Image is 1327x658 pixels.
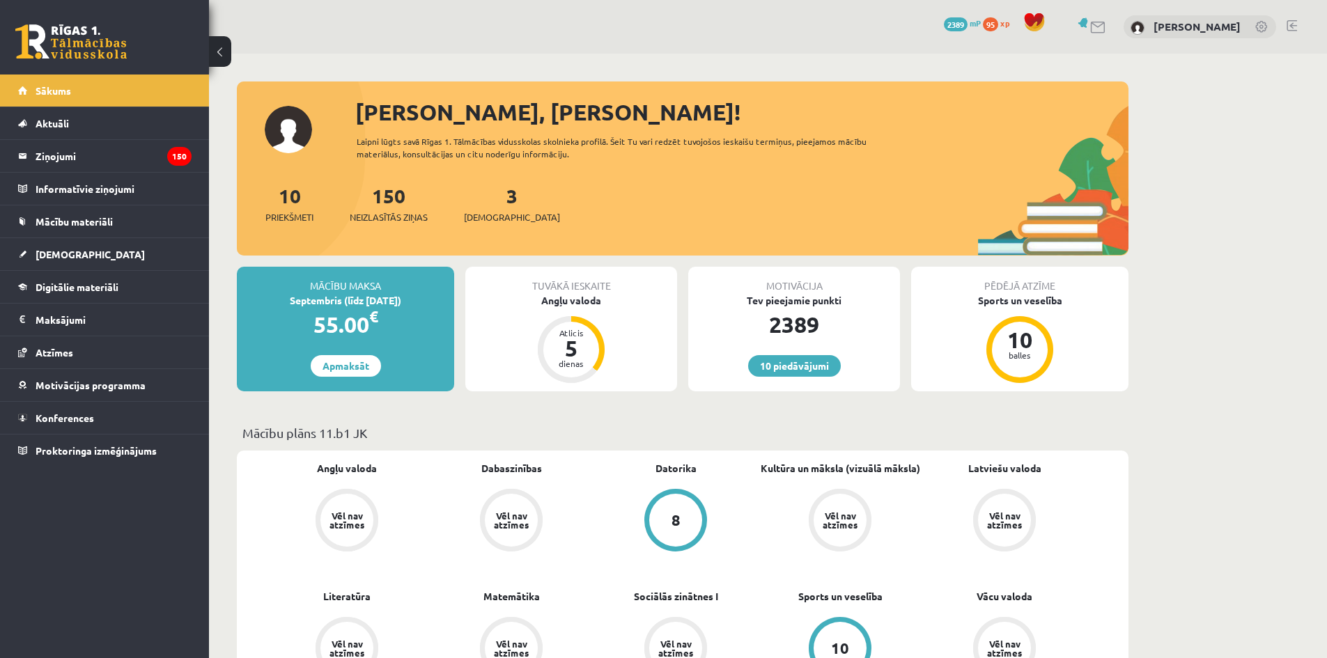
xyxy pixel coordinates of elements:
[327,639,366,657] div: Vēl nav atzīmes
[36,281,118,293] span: Digitālie materiāli
[748,355,841,377] a: 10 piedāvājumi
[18,75,192,107] a: Sākums
[688,267,900,293] div: Motivācija
[550,329,592,337] div: Atlicis
[18,369,192,401] a: Motivācijas programma
[36,117,69,130] span: Aktuāli
[18,336,192,368] a: Atzīmes
[1131,21,1144,35] img: Tomass Blīvis
[550,337,592,359] div: 5
[821,511,860,529] div: Vēl nav atzīmes
[977,589,1032,604] a: Vācu valoda
[18,173,192,205] a: Informatīvie ziņojumi
[18,271,192,303] a: Digitālie materiāli
[655,461,697,476] a: Datorika
[36,140,192,172] legend: Ziņojumi
[237,308,454,341] div: 55.00
[36,84,71,97] span: Sākums
[18,140,192,172] a: Ziņojumi150
[36,248,145,260] span: [DEMOGRAPHIC_DATA]
[922,489,1087,554] a: Vēl nav atzīmes
[492,639,531,657] div: Vēl nav atzīmes
[656,639,695,657] div: Vēl nav atzīmes
[237,267,454,293] div: Mācību maksa
[355,95,1128,129] div: [PERSON_NAME], [PERSON_NAME]!
[36,173,192,205] legend: Informatīvie ziņojumi
[18,434,192,467] a: Proktoringa izmēģinājums
[1154,19,1241,33] a: [PERSON_NAME]
[985,639,1024,657] div: Vēl nav atzīmes
[242,423,1123,442] p: Mācību plāns 11.b1 JK
[36,304,192,336] legend: Maksājumi
[464,183,560,224] a: 3[DEMOGRAPHIC_DATA]
[465,293,677,385] a: Angļu valoda Atlicis 5 dienas
[429,489,593,554] a: Vēl nav atzīmes
[944,17,968,31] span: 2389
[911,293,1128,308] div: Sports un veselība
[36,379,146,391] span: Motivācijas programma
[18,107,192,139] a: Aktuāli
[369,306,378,327] span: €
[327,511,366,529] div: Vēl nav atzīmes
[983,17,1016,29] a: 95 xp
[911,293,1128,385] a: Sports un veselība 10 balles
[317,461,377,476] a: Angļu valoda
[831,641,849,656] div: 10
[481,461,542,476] a: Dabaszinības
[36,215,113,228] span: Mācību materiāli
[18,402,192,434] a: Konferences
[36,412,94,424] span: Konferences
[944,17,981,29] a: 2389 mP
[761,461,920,476] a: Kultūra un māksla (vizuālā māksla)
[999,351,1041,359] div: balles
[167,147,192,166] i: 150
[323,589,371,604] a: Literatūra
[688,293,900,308] div: Tev pieejamie punkti
[18,238,192,270] a: [DEMOGRAPHIC_DATA]
[672,512,681,528] div: 8
[983,17,998,31] span: 95
[758,489,922,554] a: Vēl nav atzīmes
[265,183,313,224] a: 10Priekšmeti
[36,346,73,359] span: Atzīmes
[18,205,192,237] a: Mācību materiāli
[1000,17,1009,29] span: xp
[970,17,981,29] span: mP
[634,589,718,604] a: Sociālās zinātnes I
[350,183,428,224] a: 150Neizlasītās ziņas
[36,444,157,457] span: Proktoringa izmēģinājums
[593,489,758,554] a: 8
[465,267,677,293] div: Tuvākā ieskaite
[968,461,1041,476] a: Latviešu valoda
[15,24,127,59] a: Rīgas 1. Tālmācības vidusskola
[465,293,677,308] div: Angļu valoda
[237,293,454,308] div: Septembris (līdz [DATE])
[18,304,192,336] a: Maksājumi
[350,210,428,224] span: Neizlasītās ziņas
[311,355,381,377] a: Apmaksāt
[688,308,900,341] div: 2389
[464,210,560,224] span: [DEMOGRAPHIC_DATA]
[492,511,531,529] div: Vēl nav atzīmes
[798,589,883,604] a: Sports un veselība
[985,511,1024,529] div: Vēl nav atzīmes
[265,210,313,224] span: Priekšmeti
[265,489,429,554] a: Vēl nav atzīmes
[911,267,1128,293] div: Pēdējā atzīme
[550,359,592,368] div: dienas
[999,329,1041,351] div: 10
[357,135,892,160] div: Laipni lūgts savā Rīgas 1. Tālmācības vidusskolas skolnieka profilā. Šeit Tu vari redzēt tuvojošo...
[483,589,540,604] a: Matemātika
